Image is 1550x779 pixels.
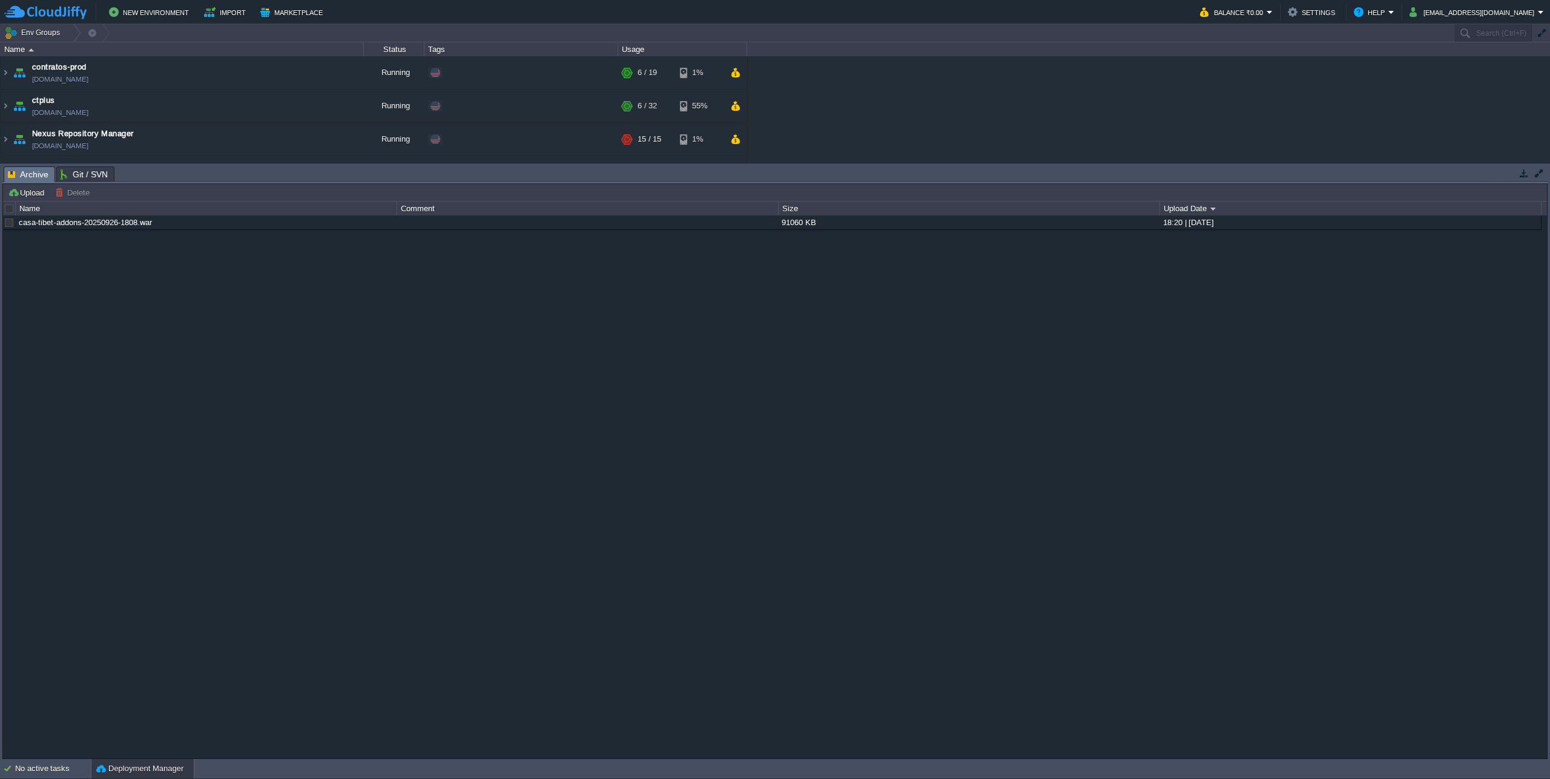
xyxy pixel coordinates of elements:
[260,5,326,19] button: Marketplace
[364,123,424,156] div: Running
[204,5,249,19] button: Import
[680,156,719,189] div: 1%
[8,167,48,182] span: Archive
[1160,215,1540,229] div: 18:20 | [DATE]
[680,90,719,122] div: 55%
[32,140,88,152] a: [DOMAIN_NAME]
[11,156,28,189] img: AMDAwAAAACH5BAEAAAAALAAAAAABAAEAAAICRAEAOw==
[1200,5,1267,19] button: Balance ₹0.00
[109,5,193,19] button: New Environment
[28,48,34,51] img: AMDAwAAAACH5BAEAAAAALAAAAAABAAEAAAICRAEAOw==
[779,202,1159,215] div: Size
[1410,5,1538,19] button: [EMAIL_ADDRESS][DOMAIN_NAME]
[11,56,28,89] img: AMDAwAAAACH5BAEAAAAALAAAAAABAAEAAAICRAEAOw==
[680,123,719,156] div: 1%
[398,202,778,215] div: Comment
[11,90,28,122] img: AMDAwAAAACH5BAEAAAAALAAAAAABAAEAAAICRAEAOw==
[55,187,93,198] button: Delete
[1,123,10,156] img: AMDAwAAAACH5BAEAAAAALAAAAAABAAEAAAICRAEAOw==
[638,90,657,122] div: 6 / 32
[11,123,28,156] img: AMDAwAAAACH5BAEAAAAALAAAAAABAAEAAAICRAEAOw==
[4,5,87,20] img: CloudJiffy
[32,61,87,73] a: contratos-prod
[638,56,657,89] div: 6 / 19
[15,759,91,778] div: No active tasks
[1,56,10,89] img: AMDAwAAAACH5BAEAAAAALAAAAAABAAEAAAICRAEAOw==
[364,42,424,56] div: Status
[425,42,618,56] div: Tags
[32,107,88,119] a: [DOMAIN_NAME]
[32,94,55,107] a: ctplus
[4,24,64,41] button: Env Groups
[1499,731,1538,767] iframe: chat widget
[32,73,88,85] a: [DOMAIN_NAME]
[32,128,134,140] a: Nexus Repository Manager
[638,123,661,156] div: 15 / 15
[8,187,48,198] button: Upload
[16,202,397,215] div: Name
[638,156,653,189] div: 1 / 4
[96,763,183,775] button: Deployment Manager
[1,90,10,122] img: AMDAwAAAACH5BAEAAAAALAAAAAABAAEAAAICRAEAOw==
[61,167,108,182] span: Git / SVN
[680,56,719,89] div: 1%
[619,42,747,56] div: Usage
[1354,5,1388,19] button: Help
[1,42,363,56] div: Name
[1161,202,1541,215] div: Upload Date
[364,56,424,89] div: Running
[364,156,424,189] div: Running
[364,90,424,122] div: Running
[32,161,105,173] a: nubitic-nginx-router
[779,215,1159,229] div: 91060 KB
[19,218,152,227] a: casa-tibet-addons-20250926-1808.war
[1,156,10,189] img: AMDAwAAAACH5BAEAAAAALAAAAAABAAEAAAICRAEAOw==
[1288,5,1339,19] button: Settings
